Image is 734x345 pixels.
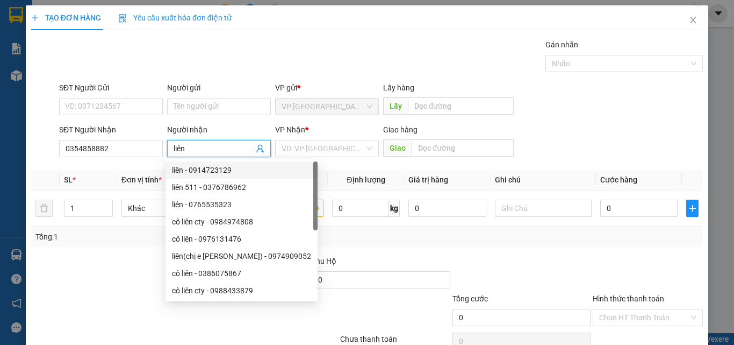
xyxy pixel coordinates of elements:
span: plus [31,14,39,22]
div: SĐT Người Nhận [59,124,163,136]
div: cô liên cty - 0984974808 [165,213,318,230]
div: VP gửi [275,82,379,94]
div: SĐT Người Gửi [59,82,163,94]
input: Ghi Chú [495,200,592,217]
span: Yêu cầu xuất hóa đơn điện tử [118,13,232,22]
button: Close [678,5,708,36]
span: tuấn [76,76,147,87]
span: Giao hàng [383,125,418,134]
span: 0914026723 - [93,76,147,87]
div: cô liên - 0976131476 [165,230,318,248]
div: cô liên - 0976131476 [172,233,311,245]
input: Dọc đường [412,139,514,157]
span: Giá trị hàng [408,175,448,184]
span: Đơn vị tính [121,175,162,184]
input: 0 [408,200,486,217]
div: cô liên cty - 0984974808 [172,216,311,228]
span: VP Tân Bình ĐT: [38,38,150,58]
div: liên - 0765535323 [165,196,318,213]
div: liên 511 - 0376786962 [172,181,311,193]
span: SL [64,175,73,184]
div: liên(chị e [PERSON_NAME]) - 0974909052 [172,250,311,262]
input: Dọc đường [408,97,514,115]
button: delete [35,200,53,217]
span: TẠO ĐƠN HÀNG [31,13,101,22]
div: cô liên cty - 0988433879 [172,285,311,297]
div: liên - 0765535323 [172,199,311,210]
span: Lấy hàng [383,83,414,92]
span: VP Công Ty - [27,76,147,87]
img: icon [118,14,127,23]
th: Ghi chú [491,170,596,191]
span: Nhận: [4,76,147,87]
button: plus [686,200,699,217]
span: Cước hàng [600,175,637,184]
label: Hình thức thanh toán [593,294,664,303]
div: cô liên - 0386075867 [165,265,318,282]
div: liên(chị e hoàng xe) - 0974909052 [165,248,318,265]
span: VP Nhận [275,125,305,134]
div: Người nhận [167,124,271,136]
div: liên - 0914723129 [172,164,311,176]
span: Gửi: [4,62,20,72]
div: cô liên cty - 0988433879 [165,282,318,299]
span: user-add [256,144,264,153]
strong: CÔNG TY CP BÌNH TÂM [38,6,146,36]
span: Giao [383,139,412,157]
span: Định lượng [347,175,385,184]
div: Tổng: 1 [35,231,284,243]
span: close [689,16,697,24]
div: Người gửi [167,82,271,94]
div: liên 511 - 0376786962 [165,179,318,196]
span: VP [GEOGRAPHIC_DATA] - [20,62,120,72]
span: Tổng cước [452,294,488,303]
span: kg [389,200,400,217]
span: Lấy [383,97,408,115]
span: plus [687,204,698,213]
span: Thu Hộ [312,257,336,265]
div: cô liên - 0386075867 [172,267,311,279]
label: Gán nhãn [545,40,578,49]
span: VP Tân Bình [282,98,372,115]
img: logo [4,8,37,57]
div: liên - 0914723129 [165,161,318,179]
span: Khác [128,200,212,216]
span: 085 88 555 88 [38,38,150,58]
